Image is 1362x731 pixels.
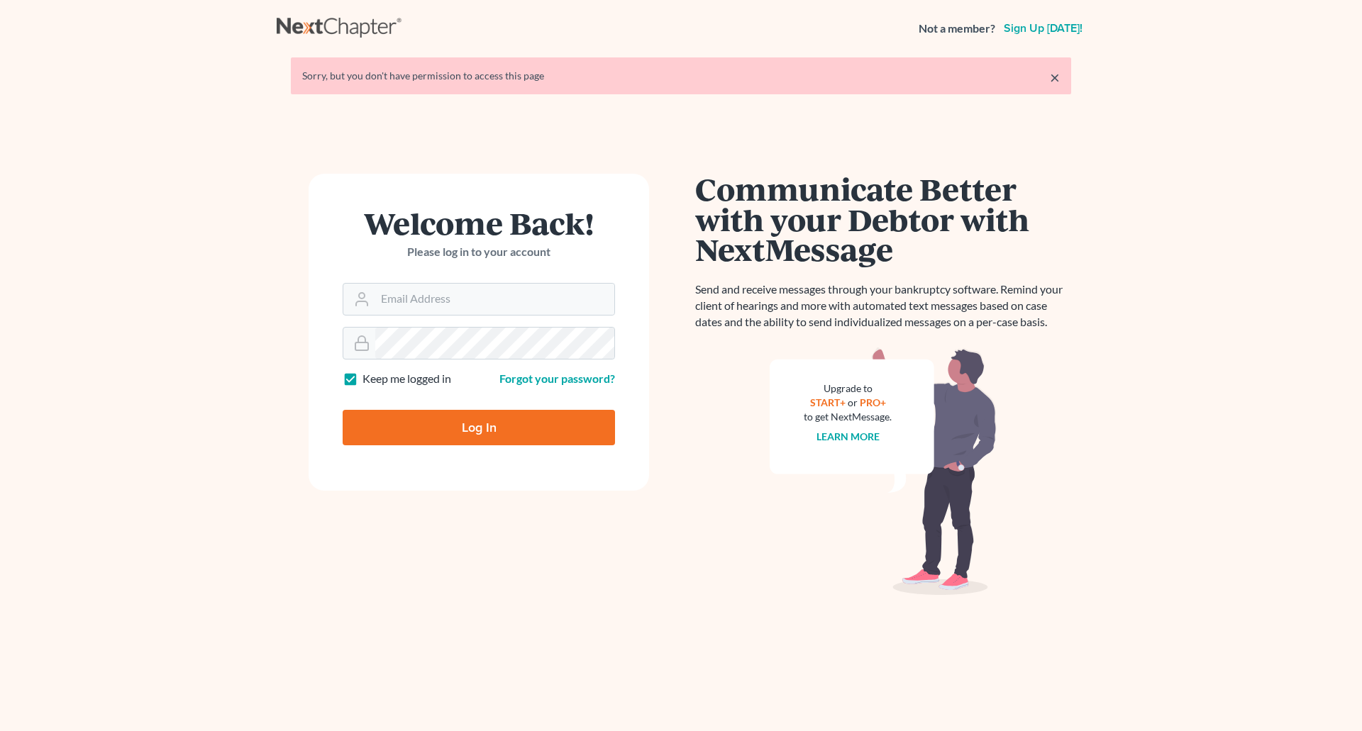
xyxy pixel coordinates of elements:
[499,372,615,385] a: Forgot your password?
[770,347,997,596] img: nextmessage_bg-59042aed3d76b12b5cd301f8e5b87938c9018125f34e5fa2b7a6b67550977c72.svg
[362,371,451,387] label: Keep me logged in
[343,410,615,445] input: Log In
[343,244,615,260] p: Please log in to your account
[1001,23,1085,34] a: Sign up [DATE]!
[1050,69,1060,86] a: ×
[804,410,892,424] div: to get NextMessage.
[695,281,1071,330] p: Send and receive messages through your bankruptcy software. Remind your client of hearings and mo...
[860,396,886,408] a: PRO+
[816,430,880,442] a: Learn more
[695,174,1071,264] h1: Communicate Better with your Debtor with NextMessage
[343,208,615,238] h1: Welcome Back!
[302,69,1060,83] div: Sorry, but you don't have permission to access this page
[919,21,995,37] strong: Not a member?
[810,396,846,408] a: START+
[848,396,858,408] span: or
[375,284,614,315] input: Email Address
[804,381,892,396] div: Upgrade to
